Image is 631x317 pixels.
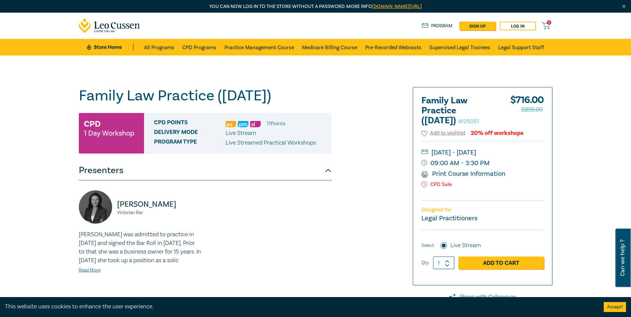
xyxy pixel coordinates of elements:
span: $895.00 [521,104,543,115]
a: [DOMAIN_NAME][URL] [372,3,422,10]
label: Live Stream [450,241,481,250]
img: Close [621,4,627,9]
div: $ 716.00 [510,96,544,129]
a: Share with Colleagues [413,293,552,301]
p: Designed for [421,207,544,213]
div: This website uses cookies to enhance the user experience. [5,302,594,311]
button: Description [79,294,332,314]
p: You can now log in to the store without a password. More info [79,3,552,10]
small: [DATE] - [DATE] [421,147,544,158]
a: Log in [500,22,536,30]
small: W25051 [458,118,479,125]
div: 20% off workshops [471,130,524,136]
small: Victorian Bar [117,210,201,215]
a: CPD Programs [182,39,217,55]
li: 11 Point s [267,119,285,128]
img: Substantive Law [250,121,261,127]
p: Live Streamed Practical Workshops [226,139,316,147]
a: Print Course Information [421,169,506,178]
img: https://s3.ap-southeast-2.amazonaws.com/leo-cussen-store-production-content/Contacts/PANAYIOTA%20... [79,190,112,224]
a: Read More [79,267,100,273]
small: 09:00 AM - 3:30 PM [421,158,544,168]
a: Program [422,22,453,30]
p: [PERSON_NAME] [117,199,201,210]
a: Add to Cart [458,257,544,269]
span: 0 [547,20,551,25]
a: Medicare Billing Course [302,39,357,55]
h1: Family Law Practice ([DATE]) [79,87,332,104]
span: Program type [154,139,226,147]
img: Practice Management & Business Skills [238,121,248,127]
a: Practice Management Course [225,39,294,55]
a: All Programs [144,39,174,55]
a: sign up [459,22,496,30]
a: Store Home [87,44,133,51]
input: 1 [433,257,454,269]
span: Live Stream [226,129,256,137]
a: Supervised Legal Trainees [429,39,490,55]
span: Delivery Mode [154,129,226,138]
span: CPD Points [154,119,226,128]
img: Professional Skills [226,121,236,127]
small: 1 Day Workshop [84,130,134,137]
span: Select: [421,242,435,249]
span: Can we help ? [619,233,626,283]
h2: Family Law Practice ([DATE]) [421,96,495,126]
a: Pre-Recorded Webcasts [365,39,421,55]
button: Add to wishlist [421,129,466,137]
small: Legal Practitioners [421,214,477,223]
button: Accept cookies [604,302,626,312]
a: Legal Support Staff [498,39,544,55]
p: CPD Sale [421,181,544,188]
label: Qty [421,259,429,266]
p: [PERSON_NAME] was admitted to practice in [DATE] and signed the Bar Roll in [DATE]. Prior to that... [79,230,201,265]
h3: CPD [84,118,100,130]
button: Presenters [79,160,332,180]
